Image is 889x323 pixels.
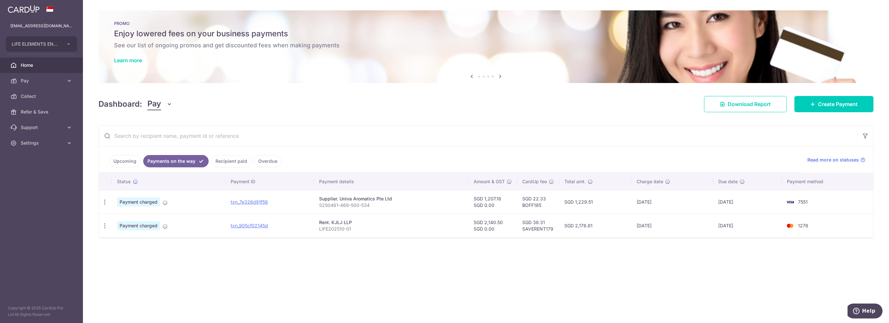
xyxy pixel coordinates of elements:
span: Total amt. [564,178,586,185]
span: Home [21,62,63,68]
td: SGD 38.31 SAVERENT179 [517,214,559,237]
img: Latest Promos Banner [98,10,873,83]
div: Supplier. Univa Aromatics Pte Ltd [319,196,463,202]
td: SGD 1,229.51 [559,190,631,214]
a: Learn more [114,57,142,64]
p: PROMO [114,21,858,26]
button: LIFE ELEMENTS ENTERPRISE PTE. LTD. [6,36,77,52]
a: Read more on statuses [807,157,865,163]
span: Amount & GST [474,178,505,185]
span: CardUp fee [522,178,547,185]
button: Pay [147,98,172,110]
h5: Enjoy lowered fees on your business payments [114,29,858,39]
th: Payment ID [225,173,314,190]
span: Payment charged [117,197,160,207]
a: Upcoming [109,155,141,167]
p: LIFE202510-01 [319,226,463,232]
td: [DATE] [631,190,713,214]
input: Search by recipient name, payment id or reference [99,126,858,146]
span: Refer & Save [21,109,63,115]
span: Read more on statuses [807,157,859,163]
a: txn_905cf02145d [231,223,268,228]
p: [EMAIL_ADDRESS][DOMAIN_NAME] [10,23,73,29]
a: Overdue [254,155,282,167]
span: Pay [147,98,161,110]
td: [DATE] [713,214,782,237]
th: Payment details [314,173,468,190]
td: SGD 2,140.50 SGD 0.00 [468,214,517,237]
span: Collect [21,93,63,100]
span: Download Report [728,100,771,108]
td: [DATE] [713,190,782,214]
a: Payments on the way [143,155,209,167]
a: Create Payment [794,96,873,112]
iframe: Opens a widget where you can find more information [848,304,883,320]
img: CardUp [8,5,40,13]
span: Payment charged [117,221,160,230]
td: SGD 1,207.18 SGD 0.00 [468,190,517,214]
span: 7551 [798,199,808,205]
td: SGD 2,178.81 [559,214,631,237]
a: Download Report [704,96,787,112]
a: txn_7e326d91f56 [231,199,268,205]
span: Due date [718,178,738,185]
a: Recipient paid [211,155,251,167]
h4: Dashboard: [98,98,142,110]
span: LIFE ELEMENTS ENTERPRISE PTE. LTD. [12,41,60,47]
p: S250461-469-500-534 [319,202,463,209]
div: Rent. KJLJ LLP [319,219,463,226]
span: Charge date [637,178,663,185]
td: SGD 22.33 BOFF185 [517,190,559,214]
h6: See our list of ongoing promos and get discounted fees when making payments [114,42,858,49]
span: Status [117,178,131,185]
span: Settings [21,140,63,146]
span: 1276 [798,223,808,228]
span: Create Payment [818,100,858,108]
td: [DATE] [631,214,713,237]
span: Pay [21,78,63,84]
span: Support [21,124,63,131]
th: Payment method [782,173,873,190]
img: Bank Card [784,222,797,230]
img: Bank Card [784,198,797,206]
